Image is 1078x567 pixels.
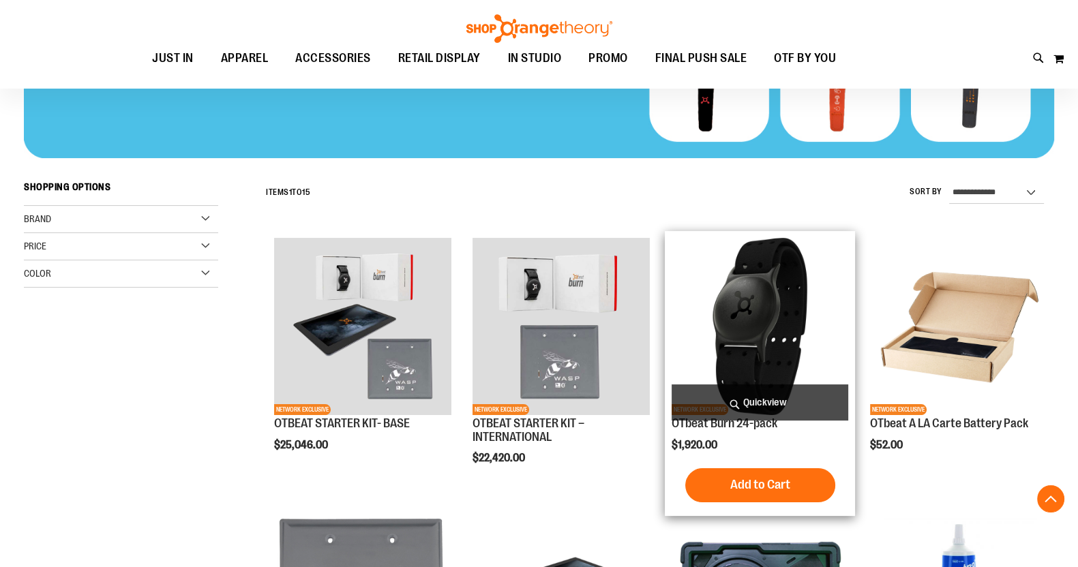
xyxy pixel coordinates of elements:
[302,187,310,197] span: 15
[295,43,371,74] span: ACCESSORIES
[274,238,451,417] a: OTBEAT STARTER KIT- BASENETWORK EXCLUSIVE
[760,43,850,74] a: OTF BY YOU
[870,404,927,415] span: NETWORK EXCLUSIVE
[152,43,194,74] span: JUST IN
[24,241,46,251] span: Price
[274,439,330,451] span: $25,046.00
[508,43,562,74] span: IN STUDIO
[672,238,849,417] a: OTbeat Burn 24-packNETWORK EXCLUSIVE
[870,238,1047,417] a: Product image for OTbeat A LA Carte Battery PackNETWORK EXCLUSIVE
[910,186,942,198] label: Sort By
[473,238,650,417] a: OTBEAT STARTER KIT – INTERNATIONALNETWORK EXCLUSIVE
[24,213,51,224] span: Brand
[466,231,657,499] div: product
[730,477,790,492] span: Add to Cart
[870,439,905,451] span: $52.00
[774,43,836,74] span: OTF BY YOU
[473,238,650,415] img: OTBEAT STARTER KIT – INTERNATIONAL
[473,452,527,464] span: $22,420.00
[863,231,1054,486] div: product
[289,187,293,197] span: 1
[274,404,331,415] span: NETWORK EXCLUSIVE
[221,43,269,74] span: APPAREL
[588,43,628,74] span: PROMO
[655,43,747,74] span: FINAL PUSH SALE
[385,43,494,74] a: RETAIL DISPLAY
[672,416,777,430] a: OTbeat Burn 24-pack
[282,43,385,74] a: ACCESSORIES
[672,238,849,415] img: OTbeat Burn 24-pack
[494,43,575,74] a: IN STUDIO
[870,416,1028,430] a: OTbeat A LA Carte Battery Pack
[274,238,451,415] img: OTBEAT STARTER KIT- BASE
[207,43,282,74] a: APPAREL
[473,404,529,415] span: NETWORK EXCLUSIVE
[24,175,218,206] strong: Shopping Options
[266,182,310,203] h2: Items to
[398,43,481,74] span: RETAIL DISPLAY
[642,43,761,74] a: FINAL PUSH SALE
[24,268,51,279] span: Color
[575,43,642,74] a: PROMO
[1037,485,1064,512] button: Back To Top
[473,416,584,444] a: OTBEAT STARTER KIT – INTERNATIONAL
[672,384,849,420] a: Quickview
[685,468,835,502] button: Add to Cart
[274,416,410,430] a: OTBEAT STARTER KIT- BASE
[672,439,719,451] span: $1,920.00
[138,43,207,74] a: JUST IN
[870,238,1047,415] img: Product image for OTbeat A LA Carte Battery Pack
[267,231,458,486] div: product
[464,14,614,43] img: Shop Orangetheory
[665,231,856,516] div: product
